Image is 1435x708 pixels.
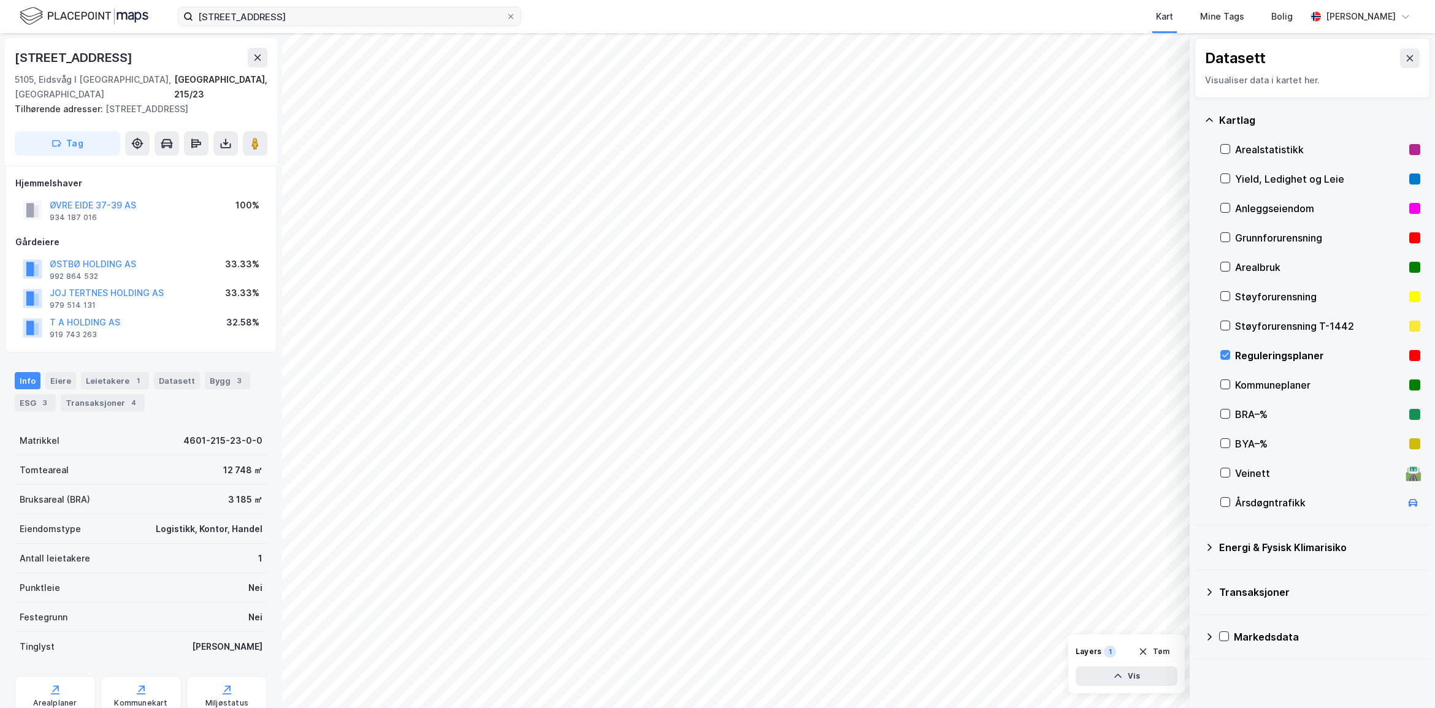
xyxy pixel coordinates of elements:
[1156,9,1173,24] div: Kart
[15,104,105,114] span: Tilhørende adresser:
[1219,113,1420,128] div: Kartlag
[192,639,262,654] div: [PERSON_NAME]
[1374,649,1435,708] div: Kontrollprogram for chat
[183,433,262,448] div: 4601-215-23-0-0
[258,551,262,566] div: 1
[205,372,250,389] div: Bygg
[1234,630,1420,644] div: Markedsdata
[1076,647,1101,657] div: Layers
[1200,9,1244,24] div: Mine Tags
[1205,73,1420,88] div: Visualiser data i kartet her.
[15,372,40,389] div: Info
[1235,260,1404,275] div: Arealbruk
[15,72,174,102] div: 5105, Eidsvåg I [GEOGRAPHIC_DATA], [GEOGRAPHIC_DATA]
[193,7,506,26] input: Søk på adresse, matrikkel, gårdeiere, leietakere eller personer
[15,102,258,116] div: [STREET_ADDRESS]
[1235,407,1404,422] div: BRA–%
[20,463,69,478] div: Tomteareal
[154,372,200,389] div: Datasett
[1405,465,1422,481] div: 🛣️
[1374,649,1435,708] iframe: Chat Widget
[235,198,259,213] div: 100%
[1130,642,1177,661] button: Tøm
[50,213,97,223] div: 934 187 016
[20,522,81,536] div: Eiendomstype
[1219,540,1420,555] div: Energi & Fysisk Klimarisiko
[15,48,135,67] div: [STREET_ADDRESS]
[248,580,262,595] div: Nei
[15,176,267,191] div: Hjemmelshaver
[20,551,90,566] div: Antall leietakere
[225,257,259,272] div: 33.33%
[20,639,55,654] div: Tinglyst
[1235,495,1401,510] div: Årsdøgntrafikk
[1235,319,1404,333] div: Støyforurensning T-1442
[50,272,98,281] div: 992 864 532
[50,300,96,310] div: 979 514 131
[33,698,77,708] div: Arealplaner
[1326,9,1396,24] div: [PERSON_NAME]
[114,698,167,708] div: Kommunekart
[1235,289,1404,304] div: Støyforurensning
[50,330,97,340] div: 919 743 263
[226,315,259,330] div: 32.58%
[1235,378,1404,392] div: Kommuneplaner
[15,131,120,156] button: Tag
[248,610,262,625] div: Nei
[45,372,76,389] div: Eiere
[1219,585,1420,600] div: Transaksjoner
[15,394,56,411] div: ESG
[1104,645,1116,658] div: 1
[1235,348,1404,363] div: Reguleringsplaner
[20,492,90,507] div: Bruksareal (BRA)
[20,610,67,625] div: Festegrunn
[228,492,262,507] div: 3 185 ㎡
[20,6,148,27] img: logo.f888ab2527a4732fd821a326f86c7f29.svg
[1235,230,1404,245] div: Grunnforurensning
[81,372,149,389] div: Leietakere
[1235,436,1404,451] div: BYA–%
[61,394,145,411] div: Transaksjoner
[205,698,248,708] div: Miljøstatus
[132,375,144,387] div: 1
[156,522,262,536] div: Logistikk, Kontor, Handel
[225,286,259,300] div: 33.33%
[20,580,60,595] div: Punktleie
[15,235,267,249] div: Gårdeiere
[1235,142,1404,157] div: Arealstatistikk
[1205,48,1266,68] div: Datasett
[1076,666,1177,686] button: Vis
[39,397,51,409] div: 3
[1235,201,1404,216] div: Anleggseiendom
[174,72,267,102] div: [GEOGRAPHIC_DATA], 215/23
[128,397,140,409] div: 4
[1271,9,1293,24] div: Bolig
[1235,466,1401,481] div: Veinett
[20,433,59,448] div: Matrikkel
[223,463,262,478] div: 12 748 ㎡
[1235,172,1404,186] div: Yield, Ledighet og Leie
[233,375,245,387] div: 3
